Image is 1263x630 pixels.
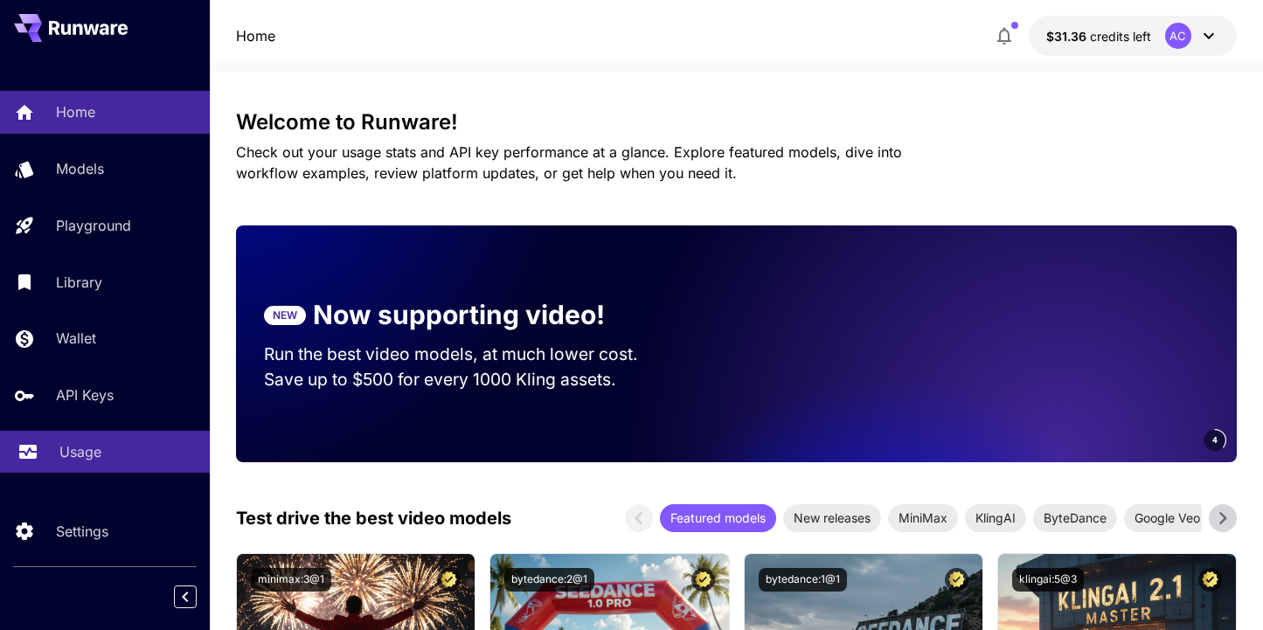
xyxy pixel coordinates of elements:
[273,308,297,323] p: NEW
[1165,23,1191,49] div: AC
[1033,509,1117,527] span: ByteDance
[1029,16,1237,56] button: $31.36412AC
[783,509,881,527] span: New releases
[660,509,776,527] span: Featured models
[1212,433,1218,447] span: 4
[783,504,881,532] div: New releases
[264,342,671,367] p: Run the best video models, at much lower cost.
[56,272,102,293] p: Library
[945,568,968,592] button: Certified Model – Vetted for best performance and includes a commercial license.
[660,504,776,532] div: Featured models
[236,25,275,46] a: Home
[236,505,511,531] p: Test drive the best video models
[56,521,108,542] p: Settings
[313,295,605,335] p: Now supporting video!
[1046,29,1090,44] span: $31.36
[691,568,715,592] button: Certified Model – Vetted for best performance and includes a commercial license.
[264,367,671,392] p: Save up to $500 for every 1000 Kling assets.
[1090,29,1151,44] span: credits left
[1124,504,1211,532] div: Google Veo
[56,101,95,122] p: Home
[1198,568,1222,592] button: Certified Model – Vetted for best performance and includes a commercial license.
[1124,509,1211,527] span: Google Veo
[1046,27,1151,45] div: $31.36412
[59,441,101,462] p: Usage
[1033,504,1117,532] div: ByteDance
[56,215,131,236] p: Playground
[56,384,114,405] p: API Keys
[1012,568,1084,592] button: klingai:5@3
[236,110,1237,135] h3: Welcome to Runware!
[56,328,96,349] p: Wallet
[56,158,104,179] p: Models
[504,568,594,592] button: bytedance:2@1
[965,509,1026,527] span: KlingAI
[759,568,847,592] button: bytedance:1@1
[965,504,1026,532] div: KlingAI
[236,143,902,182] span: Check out your usage stats and API key performance at a glance. Explore featured models, dive int...
[251,568,331,592] button: minimax:3@1
[888,504,958,532] div: MiniMax
[437,568,461,592] button: Certified Model – Vetted for best performance and includes a commercial license.
[236,25,275,46] nav: breadcrumb
[888,509,958,527] span: MiniMax
[187,581,210,613] div: Collapse sidebar
[174,585,197,608] button: Collapse sidebar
